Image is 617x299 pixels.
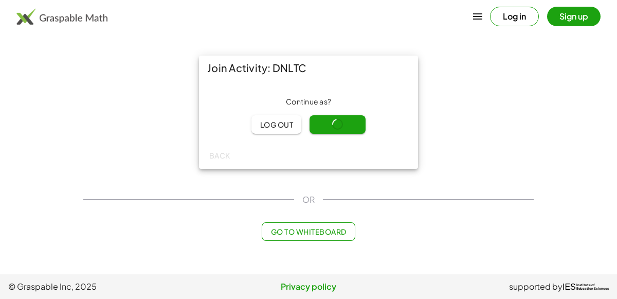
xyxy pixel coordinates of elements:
span: Institute of Education Sciences [576,284,609,291]
div: Continue as ? [207,97,410,107]
button: Sign up [547,7,601,26]
button: Log out [251,115,301,134]
span: IES [562,282,576,292]
span: OR [302,194,315,206]
span: supported by [509,280,562,293]
span: Log out [260,120,293,129]
button: Go to Whiteboard [262,222,355,241]
button: Log in [490,7,539,26]
span: © Graspable Inc, 2025 [8,280,208,293]
a: Privacy policy [208,280,408,293]
div: Join Activity: DNLTC [199,56,418,80]
a: IESInstitute ofEducation Sciences [562,280,609,293]
span: Go to Whiteboard [270,227,346,236]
